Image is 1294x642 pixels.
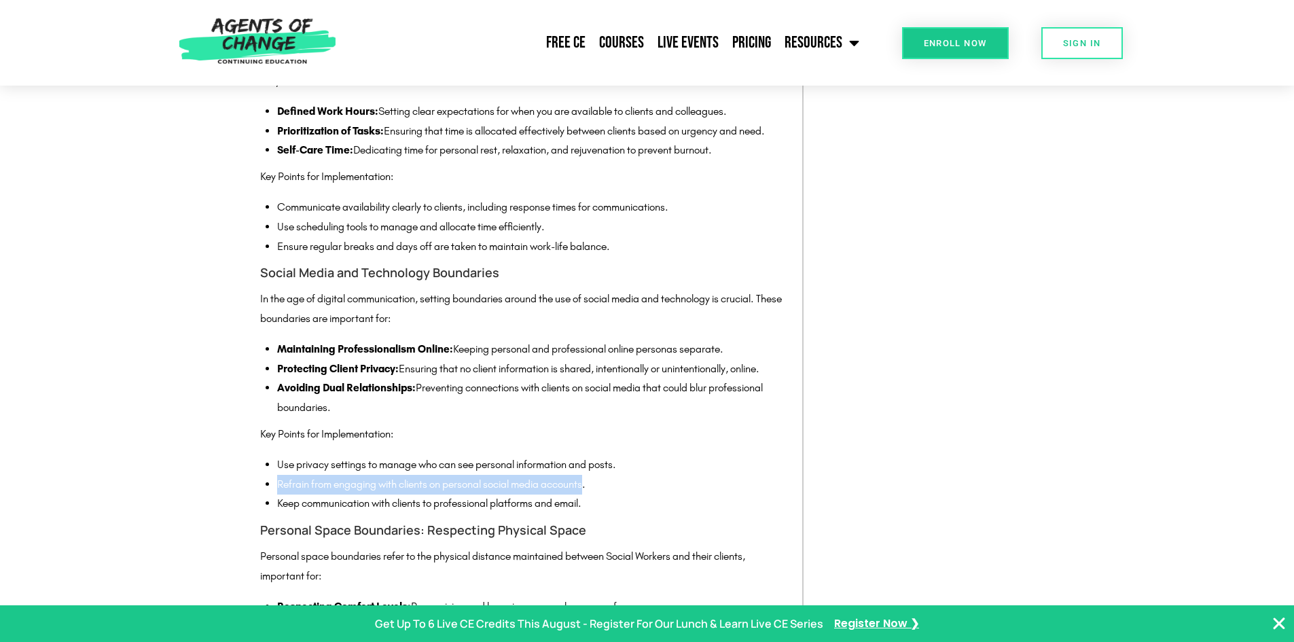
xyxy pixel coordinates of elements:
li: Use privacy settings to manage who can see personal information and posts. [277,455,789,475]
a: Register Now ❯ [834,614,919,634]
li: Keeping personal and professional online personas separate. [277,340,789,359]
a: Pricing [725,26,778,60]
p: Get Up To 6 Live CE Credits This August - Register For Our Lunch & Learn Live CE Series [375,614,823,634]
a: Courses [592,26,651,60]
strong: Defined Work Hours: [277,105,378,118]
a: Resources [778,26,866,60]
strong: Avoiding Dual Relationships: [277,381,416,394]
li: Setting clear expectations for when you are available to clients and colleagues. [277,102,789,122]
nav: Menu [343,26,866,60]
a: Enroll Now [902,27,1009,59]
span: SIGN IN [1063,39,1101,48]
li: Use scheduling tools to manage and allocate time efficiently. [277,217,789,237]
p: In the age of digital communication, setting boundaries around the use of social media and techno... [260,289,789,329]
strong: Self-Care Time: [277,143,353,156]
li: Ensuring that no client information is shared, intentionally or unintentionally, online. [277,359,789,379]
li: Communicate availability clearly to clients, including response times for communications. [277,198,789,217]
li: Recognizing and honoring personal space preferences. [277,597,789,617]
li: Keep communication with clients to professional platforms and email. [277,494,789,514]
li: Dedicating time for personal rest, relaxation, and rejuvenation to prevent burnout. [277,141,789,160]
a: SIGN IN [1041,27,1123,59]
span: Enroll Now [924,39,987,48]
a: Free CE [539,26,592,60]
strong: Prioritization of Tasks: [277,124,384,137]
p: Personal space boundaries refer to the physical distance maintained between Social Workers and th... [260,547,789,586]
p: Key Points for Implementation: [260,167,789,187]
strong: Maintaining Professionalism Online: [277,342,453,355]
li: Ensuring that time is allocated effectively between clients based on urgency and need. [277,122,789,141]
h4: Social Media and Technology Boundaries [260,263,789,283]
li: Ensure regular breaks and days off are taken to maintain work-life balance. [277,237,789,257]
strong: Protecting Client Privacy: [277,362,399,375]
strong: Respecting Comfort Levels: [277,600,411,613]
p: Key Points for Implementation: [260,425,789,444]
a: Live Events [651,26,725,60]
li: Preventing connections with clients on social media that could blur professional boundaries. [277,378,789,418]
li: Refrain from engaging with clients on personal social media accounts. [277,475,789,495]
h4: Personal Space Boundaries: Respecting Physical Space [260,520,789,540]
button: Close Banner [1271,616,1287,632]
